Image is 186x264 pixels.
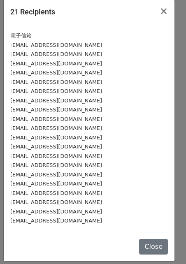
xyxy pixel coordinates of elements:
small: [EMAIL_ADDRESS][DOMAIN_NAME] [10,199,102,205]
small: [EMAIL_ADDRESS][DOMAIN_NAME] [10,171,102,178]
small: [EMAIL_ADDRESS][DOMAIN_NAME] [10,218,102,224]
small: [EMAIL_ADDRESS][DOMAIN_NAME] [10,190,102,196]
small: [EMAIL_ADDRESS][DOMAIN_NAME] [10,97,102,104]
h5: 21 Recipients [10,6,55,17]
small: [EMAIL_ADDRESS][DOMAIN_NAME] [10,208,102,215]
small: [EMAIL_ADDRESS][DOMAIN_NAME] [10,42,102,48]
small: [EMAIL_ADDRESS][DOMAIN_NAME] [10,134,102,141]
small: [EMAIL_ADDRESS][DOMAIN_NAME] [10,60,102,67]
span: × [160,5,168,17]
small: 電子信箱 [10,32,32,39]
small: [EMAIL_ADDRESS][DOMAIN_NAME] [10,69,102,76]
small: [EMAIL_ADDRESS][DOMAIN_NAME] [10,181,102,187]
small: [EMAIL_ADDRESS][DOMAIN_NAME] [10,51,102,57]
small: [EMAIL_ADDRESS][DOMAIN_NAME] [10,79,102,85]
iframe: Chat Widget [145,225,186,264]
small: [EMAIL_ADDRESS][DOMAIN_NAME] [10,88,102,94]
small: [EMAIL_ADDRESS][DOMAIN_NAME] [10,162,102,168]
small: [EMAIL_ADDRESS][DOMAIN_NAME] [10,144,102,150]
small: [EMAIL_ADDRESS][DOMAIN_NAME] [10,125,102,131]
small: [EMAIL_ADDRESS][DOMAIN_NAME] [10,107,102,113]
button: Close [139,239,168,255]
div: 聊天小工具 [145,225,186,264]
small: [EMAIL_ADDRESS][DOMAIN_NAME] [10,116,102,122]
small: [EMAIL_ADDRESS][DOMAIN_NAME] [10,153,102,159]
